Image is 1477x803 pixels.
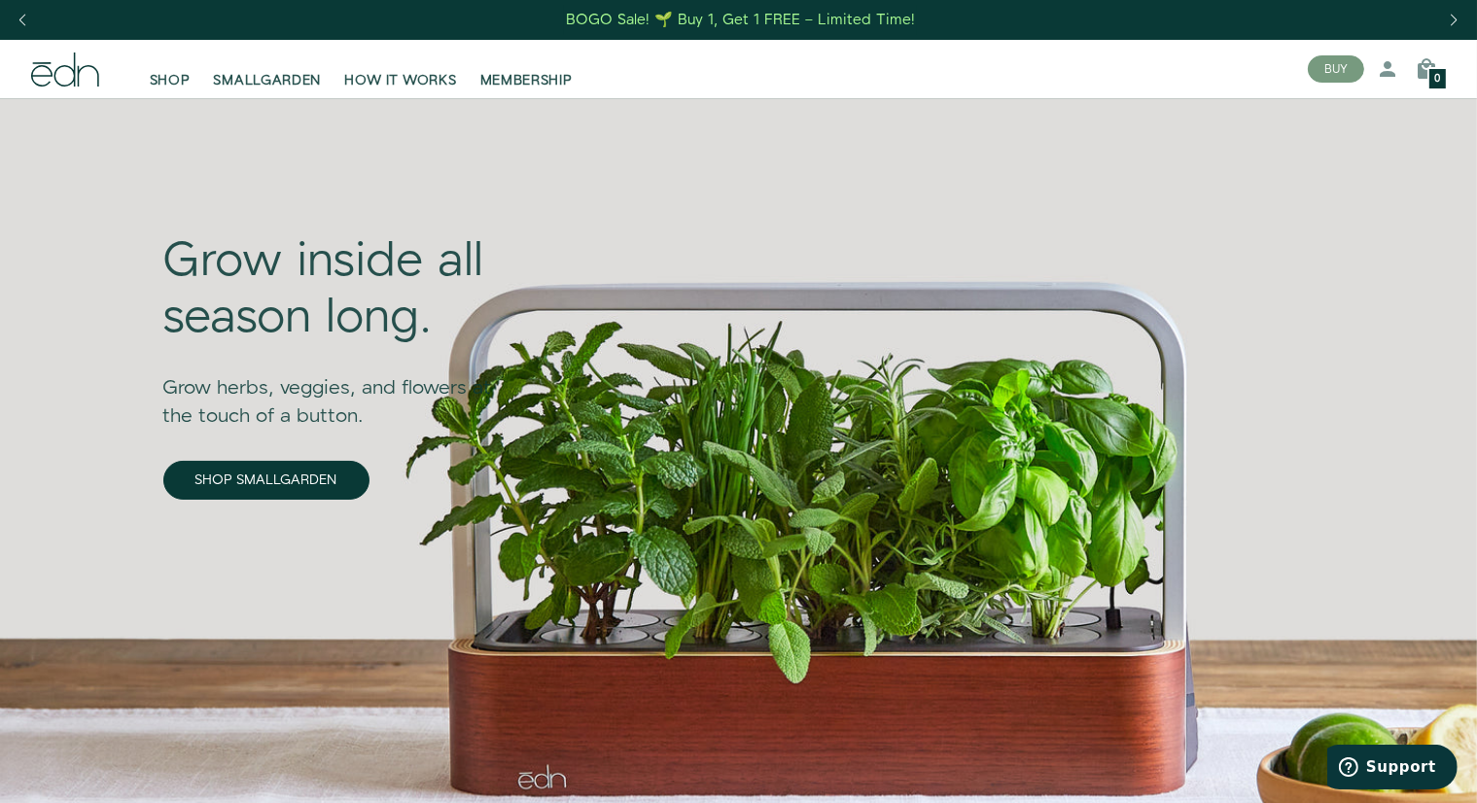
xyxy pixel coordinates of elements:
[138,48,202,90] a: SHOP
[564,5,917,35] a: BOGO Sale! 🌱 Buy 1, Get 1 FREE – Limited Time!
[1435,74,1441,85] span: 0
[214,71,322,90] span: SMALLGARDEN
[202,48,334,90] a: SMALLGARDEN
[1308,55,1364,83] button: BUY
[150,71,191,90] span: SHOP
[566,10,915,30] div: BOGO Sale! 🌱 Buy 1, Get 1 FREE – Limited Time!
[163,461,369,500] a: SHOP SMALLGARDEN
[480,71,573,90] span: MEMBERSHIP
[1327,745,1458,793] iframe: Opens a widget where you can find more information
[333,48,468,90] a: HOW IT WORKS
[344,71,456,90] span: HOW IT WORKS
[163,234,521,346] div: Grow inside all season long.
[163,347,521,431] div: Grow herbs, veggies, and flowers at the touch of a button.
[469,48,584,90] a: MEMBERSHIP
